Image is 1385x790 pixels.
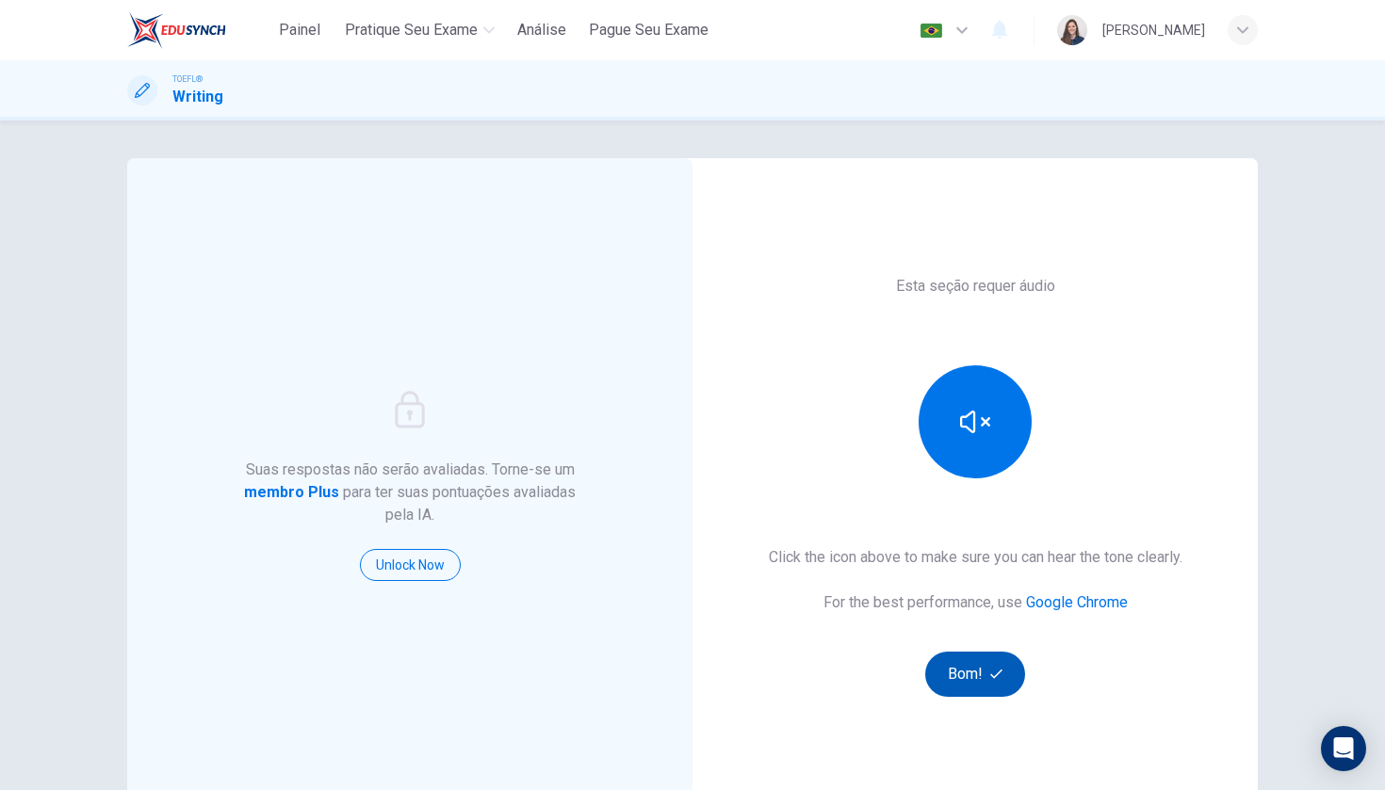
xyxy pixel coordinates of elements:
h6: For the best performance, use [823,591,1128,614]
img: EduSynch logo [127,11,226,49]
strong: membro Plus [244,483,339,501]
button: Análise [510,13,574,47]
button: Pague Seu Exame [581,13,716,47]
div: [PERSON_NAME] [1102,19,1205,41]
img: pt [920,24,943,38]
a: EduSynch logo [127,11,269,49]
img: Profile picture [1057,15,1087,45]
span: Análise [517,19,566,41]
button: Unlock Now [360,549,461,581]
button: Pratique seu exame [337,13,502,47]
button: Painel [269,13,330,47]
span: Pague Seu Exame [589,19,709,41]
span: TOEFL® [172,73,203,86]
h1: Writing [172,86,223,108]
span: Painel [279,19,320,41]
h6: Click the icon above to make sure you can hear the tone clearly. [769,546,1182,569]
h6: Suas respostas não serão avaliadas. Torne-se um para ter suas pontuações avaliadas pela IA. [240,459,580,526]
span: Pratique seu exame [345,19,478,41]
a: Google Chrome [1026,593,1128,611]
h6: Esta seção requer áudio [896,275,1055,298]
button: Bom! [925,652,1026,697]
div: Open Intercom Messenger [1321,726,1366,771]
